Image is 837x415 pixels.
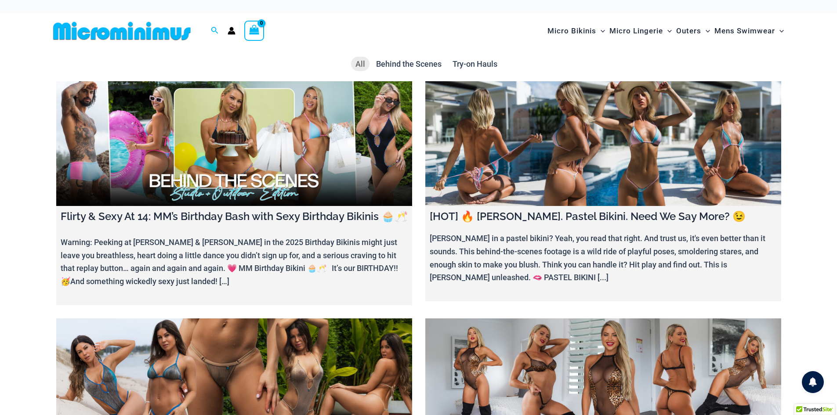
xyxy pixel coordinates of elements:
span: Mens Swimwear [714,20,775,42]
a: Micro BikinisMenu ToggleMenu Toggle [545,18,607,44]
a: View Shopping Cart, empty [244,21,265,41]
p: Warning: Peeking at [PERSON_NAME] & [PERSON_NAME] in the 2025 Birthday Bikinis might just leave y... [61,236,408,288]
span: Micro Bikinis [547,20,596,42]
span: Menu Toggle [596,20,605,42]
span: Micro Lingerie [609,20,663,42]
a: Search icon link [211,25,219,36]
nav: Site Navigation [544,16,788,46]
a: Account icon link [228,27,236,35]
span: Menu Toggle [701,20,710,42]
a: Mens SwimwearMenu ToggleMenu Toggle [712,18,786,44]
p: [PERSON_NAME] in a pastel bikini? Yeah, you read that right. And trust us, it's even better than ... [430,232,777,284]
span: All [355,59,365,69]
a: Micro LingerieMenu ToggleMenu Toggle [607,18,674,44]
span: Outers [676,20,701,42]
span: Menu Toggle [663,20,672,42]
span: Menu Toggle [775,20,784,42]
a: [HOT] 🔥 Olivia. Pastel Bikini. Need We Say More? 😉 [425,81,781,206]
a: OutersMenu ToggleMenu Toggle [674,18,712,44]
h4: [HOT] 🔥 [PERSON_NAME]. Pastel Bikini. Need We Say More? 😉 [430,210,777,223]
span: Behind the Scenes [376,59,442,69]
a: Flirty & Sexy At 14: MM’s Birthday Bash with Sexy Birthday Bikinis 🧁🥂 [56,81,412,206]
h4: Flirty & Sexy At 14: MM’s Birthday Bash with Sexy Birthday Bikinis 🧁🥂 [61,210,408,223]
img: MM SHOP LOGO FLAT [50,21,194,41]
span: Try-on Hauls [453,59,497,69]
